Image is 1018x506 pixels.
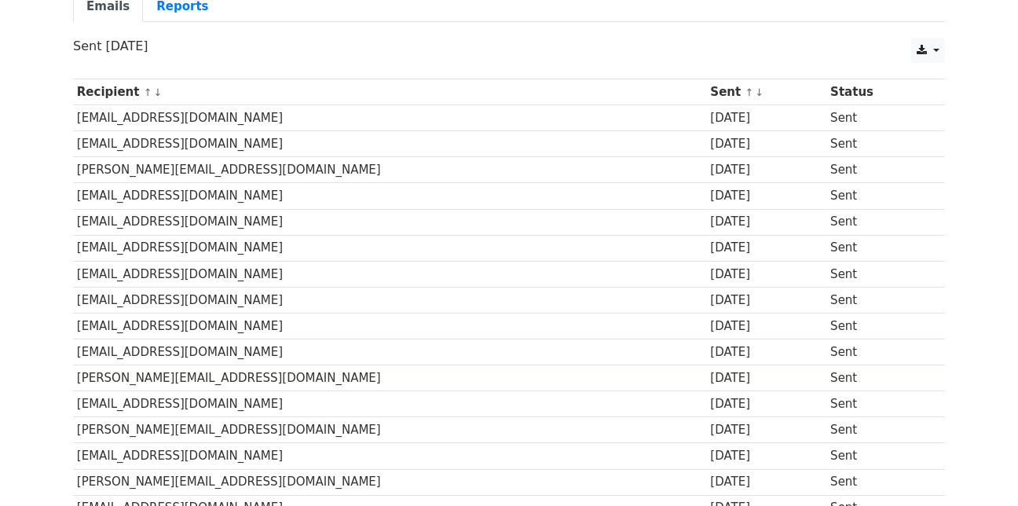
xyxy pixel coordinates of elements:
[939,431,1018,506] iframe: Chat Widget
[826,313,929,339] td: Sent
[707,79,827,105] th: Sent
[73,261,707,287] td: [EMAIL_ADDRESS][DOMAIN_NAME]
[826,261,929,287] td: Sent
[73,365,707,391] td: [PERSON_NAME][EMAIL_ADDRESS][DOMAIN_NAME]
[73,443,707,469] td: [EMAIL_ADDRESS][DOMAIN_NAME]
[710,161,822,179] div: [DATE]
[826,157,929,183] td: Sent
[710,109,822,127] div: [DATE]
[73,38,945,54] p: Sent [DATE]
[826,417,929,443] td: Sent
[826,391,929,417] td: Sent
[826,209,929,235] td: Sent
[826,469,929,495] td: Sent
[826,183,929,209] td: Sent
[144,86,152,98] a: ↑
[73,469,707,495] td: [PERSON_NAME][EMAIL_ADDRESS][DOMAIN_NAME]
[710,317,822,335] div: [DATE]
[710,343,822,361] div: [DATE]
[73,157,707,183] td: [PERSON_NAME][EMAIL_ADDRESS][DOMAIN_NAME]
[710,135,822,153] div: [DATE]
[73,235,707,261] td: [EMAIL_ADDRESS][DOMAIN_NAME]
[826,339,929,365] td: Sent
[73,183,707,209] td: [EMAIL_ADDRESS][DOMAIN_NAME]
[153,86,162,98] a: ↓
[73,209,707,235] td: [EMAIL_ADDRESS][DOMAIN_NAME]
[73,391,707,417] td: [EMAIL_ADDRESS][DOMAIN_NAME]
[710,473,822,491] div: [DATE]
[710,187,822,205] div: [DATE]
[826,365,929,391] td: Sent
[710,421,822,439] div: [DATE]
[826,131,929,157] td: Sent
[710,239,822,257] div: [DATE]
[826,79,929,105] th: Status
[710,369,822,387] div: [DATE]
[73,339,707,365] td: [EMAIL_ADDRESS][DOMAIN_NAME]
[826,287,929,313] td: Sent
[73,79,707,105] th: Recipient
[755,86,763,98] a: ↓
[73,313,707,339] td: [EMAIL_ADDRESS][DOMAIN_NAME]
[710,266,822,284] div: [DATE]
[710,213,822,231] div: [DATE]
[826,105,929,131] td: Sent
[73,417,707,443] td: [PERSON_NAME][EMAIL_ADDRESS][DOMAIN_NAME]
[73,105,707,131] td: [EMAIL_ADDRESS][DOMAIN_NAME]
[73,287,707,313] td: [EMAIL_ADDRESS][DOMAIN_NAME]
[745,86,753,98] a: ↑
[710,291,822,310] div: [DATE]
[826,235,929,261] td: Sent
[710,395,822,413] div: [DATE]
[73,131,707,157] td: [EMAIL_ADDRESS][DOMAIN_NAME]
[710,447,822,465] div: [DATE]
[826,443,929,469] td: Sent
